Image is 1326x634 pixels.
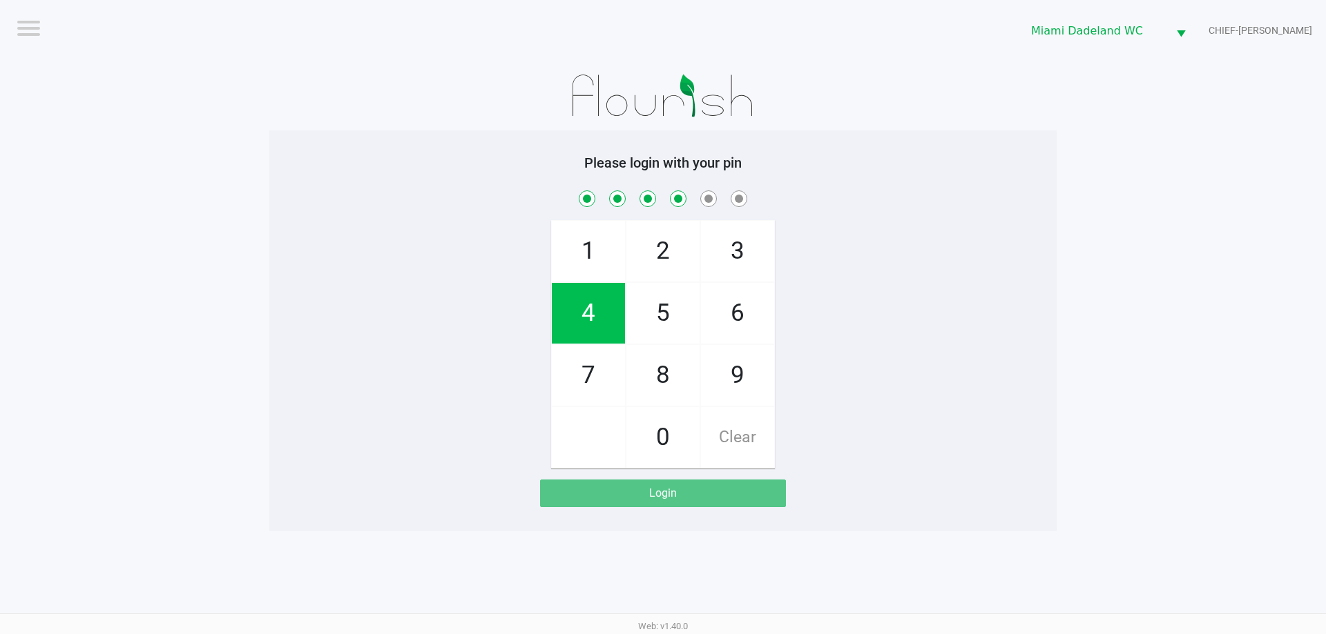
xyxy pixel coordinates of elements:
[1209,23,1312,38] span: CHIEF-[PERSON_NAME]
[280,155,1046,171] h5: Please login with your pin
[638,621,688,631] span: Web: v1.40.0
[626,221,700,281] span: 2
[701,221,774,281] span: 3
[626,345,700,406] span: 8
[1168,14,1194,47] button: Select
[701,283,774,344] span: 6
[626,283,700,344] span: 5
[552,221,625,281] span: 1
[701,345,774,406] span: 9
[552,283,625,344] span: 4
[701,407,774,468] span: Clear
[1031,23,1160,39] span: Miami Dadeland WC
[552,345,625,406] span: 7
[626,407,700,468] span: 0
